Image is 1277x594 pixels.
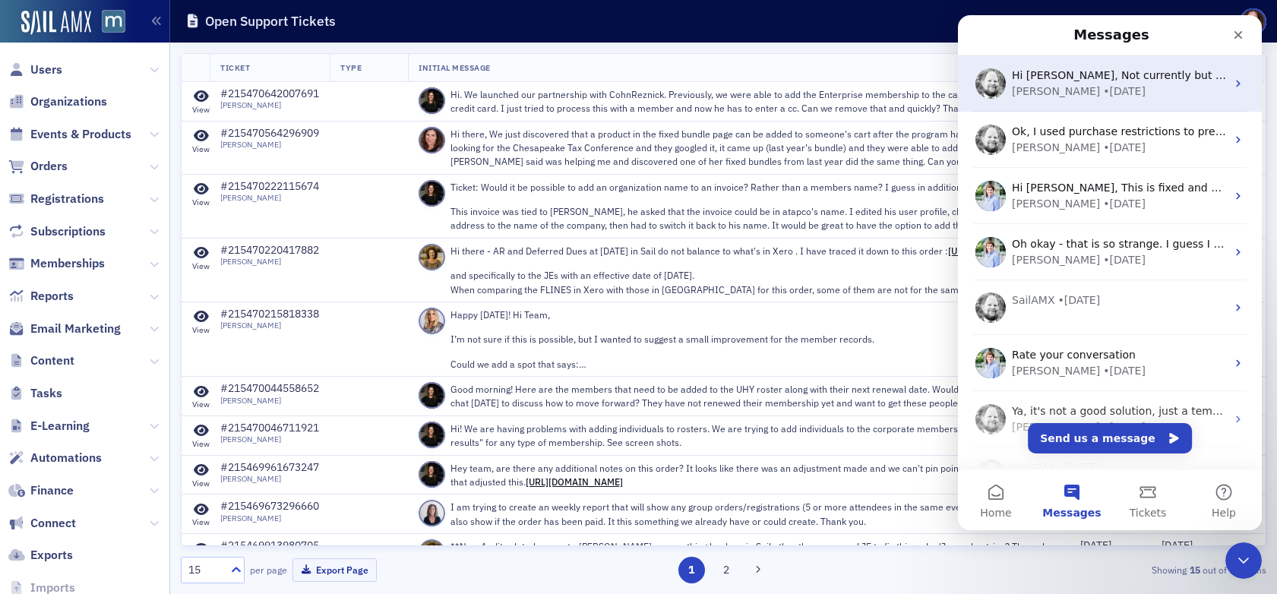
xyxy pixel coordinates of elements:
[450,461,1059,489] p: Hey team, are there any additional notes on this order? It looks like there was an adjustment mad...
[1225,542,1262,579] iframe: Intercom live chat
[1080,539,1111,552] span: [DATE]
[915,563,1266,577] div: Showing out of items
[450,308,1059,321] p: Happy [DATE]! Hi Team,
[220,193,319,203] div: [PERSON_NAME]
[678,557,705,583] button: 1
[172,492,209,503] span: Tickets
[54,223,751,235] span: Oh okay - that is so strange. I guess I just assumed since I was in there choosing the breaks tha...
[1146,14,1231,28] div: [DOMAIN_NAME]
[54,348,142,364] div: [PERSON_NAME]
[54,237,142,253] div: [PERSON_NAME]
[8,93,107,110] a: Organizations
[30,352,74,369] span: Content
[30,482,74,499] span: Finance
[254,492,278,503] span: Help
[220,127,319,141] div: #215470564296909
[8,482,74,499] a: Finance
[30,126,131,143] span: Events & Products
[192,517,210,527] div: View
[220,87,319,101] div: #215470642007691
[54,166,386,179] span: Hi [PERSON_NAME], This is fixed and should show bullets now.
[340,62,362,73] span: Type
[220,422,319,435] div: #215470046711921
[948,245,1045,257] a: [URL][DOMAIN_NAME]
[145,237,188,253] div: • [DATE]
[526,476,623,488] a: [URL][DOMAIN_NAME]
[220,434,319,444] div: [PERSON_NAME]
[8,62,62,78] a: Users
[1187,563,1203,577] strong: 15
[30,547,73,564] span: Exports
[192,479,210,488] div: View
[76,454,152,515] button: Messages
[8,126,131,143] a: Events & Products
[8,288,74,305] a: Reports
[8,385,62,402] a: Tasks
[250,563,287,577] label: per page
[192,325,210,335] div: View
[145,404,188,420] div: • [DATE]
[450,357,1059,371] p: Could we add a spot that says: “To change your email address, enter your new email here” and have...
[30,385,62,402] span: Tasks
[220,244,319,258] div: #215470220417882
[192,144,210,154] div: View
[30,255,105,272] span: Memberships
[220,100,319,110] div: [PERSON_NAME]
[17,166,48,196] img: Profile image for Luke
[220,474,319,484] div: [PERSON_NAME]
[220,308,319,321] div: #215470215818338
[220,382,319,396] div: #215470044558652
[188,562,222,578] div: 15
[419,62,491,73] span: Initial Message
[30,288,74,305] span: Reports
[228,454,304,515] button: Help
[192,439,210,449] div: View
[145,125,188,141] div: • [DATE]
[30,223,106,240] span: Subscriptions
[54,125,142,141] div: [PERSON_NAME]
[220,461,319,475] div: #215469961673247
[192,261,210,271] div: View
[713,557,739,583] button: 2
[100,277,143,293] div: • [DATE]
[145,181,188,197] div: • [DATE]
[450,332,1059,346] p: I’m not sure if this is possible, but I wanted to suggest a small improvement for the member reco...
[450,539,1059,581] p: **New Audit related request - [PERSON_NAME] can anything be done in Sail other than a manual JE t...
[8,321,121,337] a: Email Marketing
[30,93,107,110] span: Organizations
[100,444,143,460] div: • [DATE]
[450,180,1059,194] p: Ticket: Would it be possible to add an organization name to an invoice? Rather than a members nam...
[22,492,53,503] span: Home
[54,404,142,420] div: [PERSON_NAME]
[450,268,1059,296] p: and specifically to the JEs with an effective date of [DATE]. When comparing the FLINES in Xero w...
[54,444,97,460] div: SailAMX
[1162,539,1193,552] span: [DATE]
[84,492,143,503] span: Messages
[54,54,704,66] span: Hi [PERSON_NAME], Not currently but we've been working on an update to that entire section that w...
[192,197,210,207] div: View
[54,68,142,84] div: [PERSON_NAME]
[8,255,105,272] a: Memberships
[220,321,319,330] div: [PERSON_NAME]
[30,158,68,175] span: Orders
[145,68,188,84] div: • [DATE]
[17,444,48,475] img: Profile image for Aidan
[220,140,319,150] div: [PERSON_NAME]
[450,500,1059,528] p: I am trying to create an weekly report that will show any group orders/registrations (5 or more a...
[8,515,76,532] a: Connect
[8,158,68,175] a: Orders
[220,180,319,194] div: #215470222115674
[30,450,102,466] span: Automations
[30,321,121,337] span: Email Marketing
[450,204,1059,232] p: This invoice was tied to [PERSON_NAME], he asked that the invoice could be in atapco's name. I ed...
[450,127,1059,169] p: Hi there, We just discovered that a product in the fixed bundle page can be added to someone's ca...
[192,400,210,409] div: View
[30,418,90,434] span: E-Learning
[54,110,1000,122] span: Ok, I used purchase restrictions to prevent these 3 fixed bundles from being purchased. Here is a...
[8,223,106,240] a: Subscriptions
[8,352,74,369] a: Content
[205,12,336,30] h1: Open Support Tickets
[8,191,104,207] a: Registrations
